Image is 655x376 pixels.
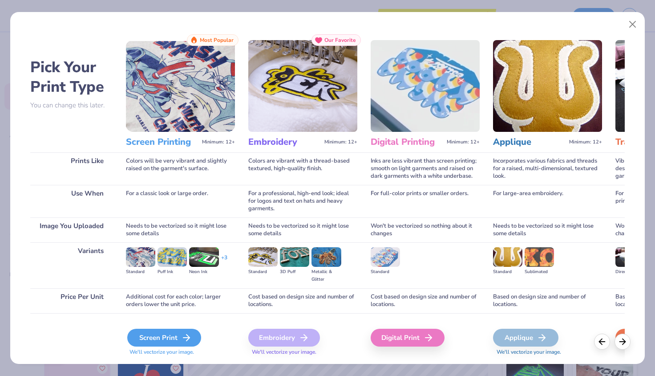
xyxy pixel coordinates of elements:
h2: Pick Your Print Type [30,57,113,97]
img: Standard [493,247,522,267]
div: Colors are vibrant with a thread-based textured, high-quality finish. [248,152,357,185]
span: We'll vectorize your image. [493,348,602,356]
span: Minimum: 12+ [569,139,602,145]
div: Metallic & Glitter [311,268,341,283]
div: Cost based on design size and number of locations. [248,288,357,313]
h3: Screen Printing [126,136,198,148]
p: You can change this later. [30,102,113,109]
h3: Applique [493,136,566,148]
div: Additional cost for each color; larger orders lower the unit price. [126,288,235,313]
img: 3D Puff [280,247,309,267]
div: Digital Print [371,329,445,347]
div: Direct-to-film [615,268,645,276]
span: Our Favorite [324,37,356,43]
div: Neon Ink [189,268,218,276]
span: We'll vectorize your image. [126,348,235,356]
div: Based on design size and number of locations. [493,288,602,313]
div: Standard [493,268,522,276]
div: Inks are less vibrant than screen printing; smooth on light garments and raised on dark garments ... [371,152,480,185]
div: Use When [30,185,113,217]
div: 3D Puff [280,268,309,276]
img: Metallic & Glitter [311,247,341,267]
div: Price Per Unit [30,288,113,313]
div: Colors will be very vibrant and slightly raised on the garment's surface. [126,152,235,185]
div: For a classic look or large order. [126,185,235,217]
div: Incorporates various fabrics and threads for a raised, multi-dimensional, textured look. [493,152,602,185]
img: Digital Printing [371,40,480,132]
div: Standard [248,268,278,276]
div: Needs to be vectorized so it might lose some details [493,217,602,242]
img: Neon Ink [189,247,218,267]
div: Cost based on design size and number of locations. [371,288,480,313]
img: Puff Ink [158,247,187,267]
img: Standard [126,247,155,267]
span: We'll vectorize your image. [248,348,357,356]
h3: Digital Printing [371,136,443,148]
div: Standard [371,268,400,276]
img: Direct-to-film [615,247,645,267]
img: Sublimated [525,247,554,267]
img: Embroidery [248,40,357,132]
div: + 3 [221,254,227,269]
div: Variants [30,242,113,288]
img: Screen Printing [126,40,235,132]
span: Minimum: 12+ [202,139,235,145]
div: Puff Ink [158,268,187,276]
img: Applique [493,40,602,132]
div: Applique [493,329,558,347]
div: Standard [126,268,155,276]
span: Minimum: 12+ [447,139,480,145]
span: Most Popular [200,37,234,43]
div: Won't be vectorized so nothing about it changes [371,217,480,242]
div: For full-color prints or smaller orders. [371,185,480,217]
div: Needs to be vectorized so it might lose some details [126,217,235,242]
div: Image You Uploaded [30,217,113,242]
h3: Embroidery [248,136,321,148]
button: Close [624,16,641,33]
div: Screen Print [127,329,201,347]
div: Sublimated [525,268,554,276]
div: For a professional, high-end look; ideal for logos and text on hats and heavy garments. [248,185,357,217]
img: Standard [371,247,400,267]
img: Standard [248,247,278,267]
div: Embroidery [248,329,320,347]
span: Minimum: 12+ [324,139,357,145]
div: Prints Like [30,152,113,185]
div: For large-area embroidery. [493,185,602,217]
div: Needs to be vectorized so it might lose some details [248,217,357,242]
